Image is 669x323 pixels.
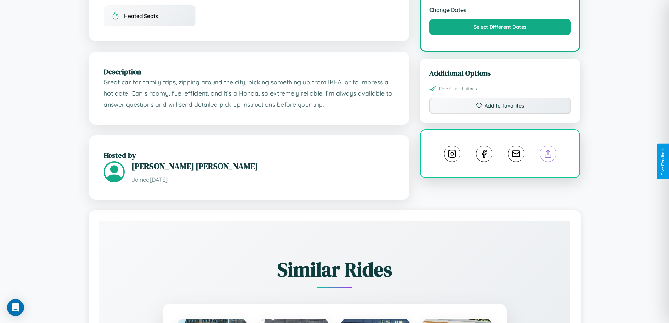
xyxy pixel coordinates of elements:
button: Select Different Dates [429,19,571,35]
h3: Additional Options [429,68,571,78]
h3: [PERSON_NAME] [PERSON_NAME] [132,160,395,172]
h2: Similar Rides [124,256,545,283]
button: Add to favorites [429,98,571,114]
strong: Change Dates: [429,6,571,13]
h2: Description [104,66,395,77]
h2: Hosted by [104,150,395,160]
span: Heated Seats [124,13,158,19]
p: Great car for family trips, zipping around the city, picking something up from IKEA, or to impres... [104,77,395,110]
span: Free Cancellations [439,86,477,92]
div: Open Intercom Messenger [7,299,24,316]
div: Give Feedback [661,147,665,176]
p: Joined [DATE] [132,175,395,185]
